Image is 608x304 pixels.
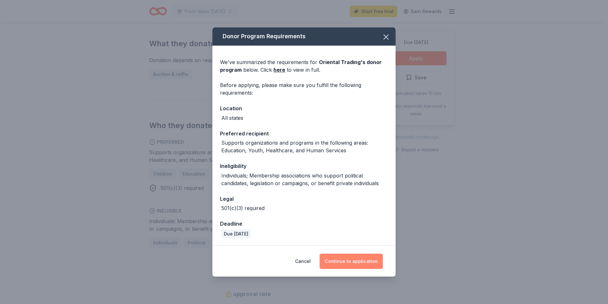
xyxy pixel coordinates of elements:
div: Location [220,104,388,112]
div: Donor Program Requirements [212,27,396,46]
button: Cancel [295,254,311,269]
div: All states [221,114,243,122]
div: We've summarized the requirements for below. Click to view in full. [220,58,388,74]
div: 501(c)(3) required [221,204,265,212]
div: Individuals; Membership associations who support political candidates, legislation or campaigns, ... [221,172,388,187]
div: Due [DATE] [221,229,251,238]
button: Continue to application [320,254,383,269]
div: Supports organizations and programs in the following areas: Education, Youth, Healthcare, and Hum... [221,139,388,154]
div: Legal [220,195,388,203]
div: Preferred recipient [220,129,388,138]
a: here [273,66,285,74]
div: Deadline [220,220,388,228]
div: Before applying, please make sure you fulfill the following requirements: [220,81,388,97]
div: Ineligibility [220,162,388,170]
